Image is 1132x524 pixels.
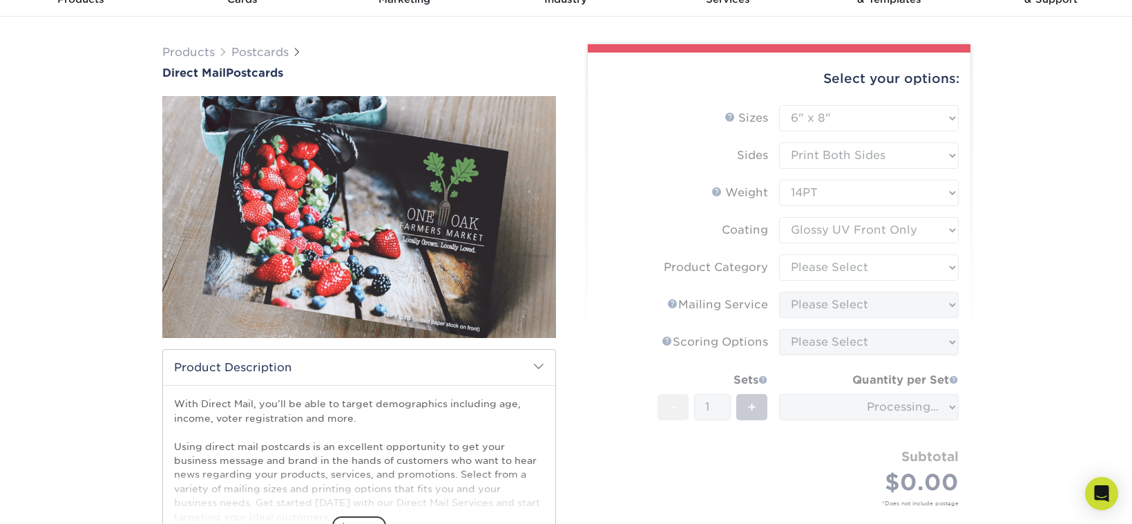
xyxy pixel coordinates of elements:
h1: Postcards [162,66,556,79]
a: Products [162,46,215,59]
div: Select your options: [599,53,959,105]
iframe: Google Customer Reviews [3,482,117,519]
span: Direct Mail [162,66,226,79]
a: Direct MailPostcards [162,66,556,79]
p: With Direct Mail, you’ll be able to target demographics including age, income, voter registration... [174,397,544,524]
a: Postcards [231,46,289,59]
img: Direct Mail 01 [162,81,556,353]
h2: Product Description [163,350,555,385]
div: Open Intercom Messenger [1085,477,1118,510]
